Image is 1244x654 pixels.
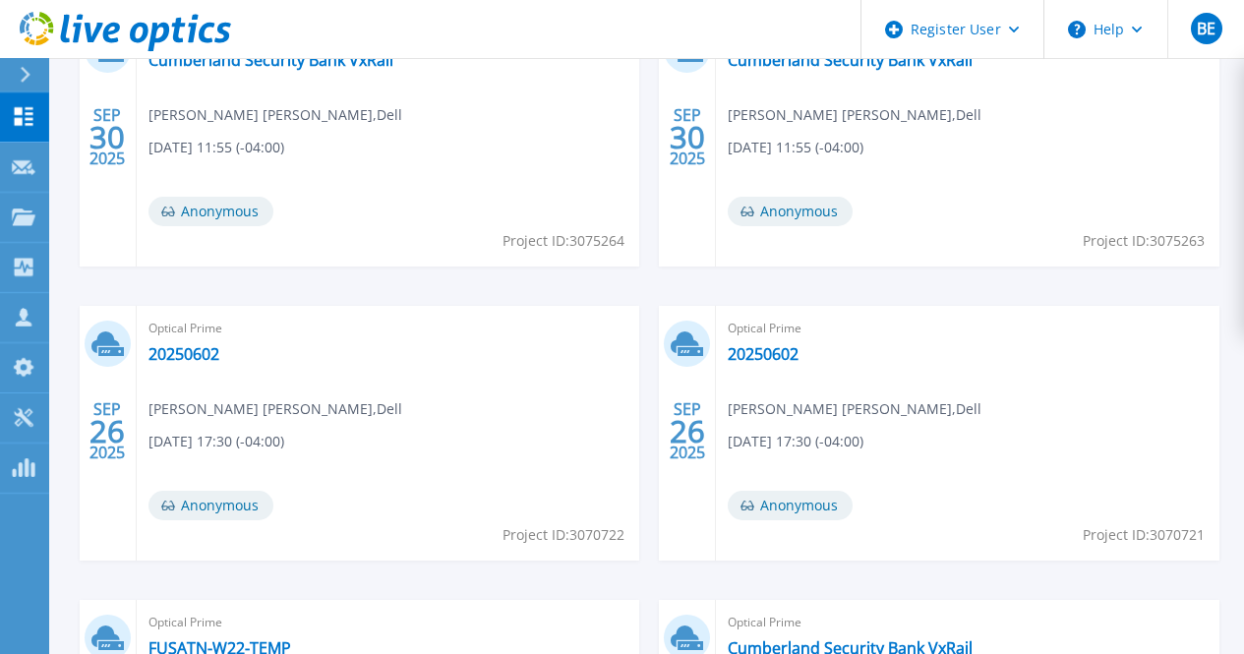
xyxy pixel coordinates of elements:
span: Anonymous [728,491,853,520]
div: SEP 2025 [89,101,126,173]
span: [DATE] 11:55 (-04:00) [728,137,863,158]
span: BE [1197,21,1215,36]
span: Project ID: 3075264 [503,230,624,252]
div: SEP 2025 [669,101,706,173]
span: 30 [89,129,125,146]
a: Cumberland Security Bank VxRail [148,50,393,70]
span: [DATE] 17:30 (-04:00) [148,431,284,452]
span: Anonymous [728,197,853,226]
span: [DATE] 11:55 (-04:00) [148,137,284,158]
span: Optical Prime [148,612,628,633]
span: 30 [670,129,705,146]
span: Project ID: 3070721 [1083,524,1205,546]
span: Optical Prime [728,612,1208,633]
div: SEP 2025 [669,395,706,467]
span: 26 [670,423,705,440]
a: 20250602 [148,344,219,364]
span: Optical Prime [728,318,1208,339]
span: Anonymous [148,197,273,226]
a: 20250602 [728,344,799,364]
span: Project ID: 3075263 [1083,230,1205,252]
span: Optical Prime [148,318,628,339]
a: Cumberland Security Bank VxRail [728,50,973,70]
span: [PERSON_NAME] [PERSON_NAME] , Dell [728,398,981,420]
span: 26 [89,423,125,440]
span: [PERSON_NAME] [PERSON_NAME] , Dell [728,104,981,126]
span: [PERSON_NAME] [PERSON_NAME] , Dell [148,104,402,126]
span: Project ID: 3070722 [503,524,624,546]
span: [PERSON_NAME] [PERSON_NAME] , Dell [148,398,402,420]
span: [DATE] 17:30 (-04:00) [728,431,863,452]
span: Anonymous [148,491,273,520]
div: SEP 2025 [89,395,126,467]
